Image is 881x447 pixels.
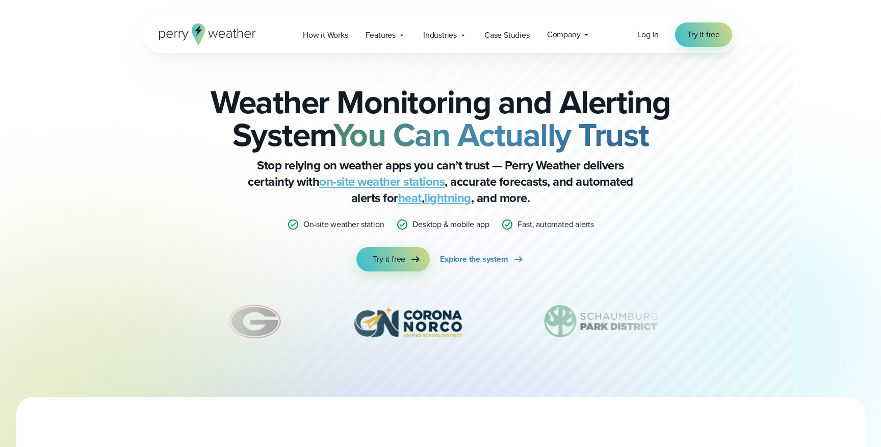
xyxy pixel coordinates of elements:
span: Features [366,29,396,41]
span: Try it free [373,253,405,265]
p: Desktop & mobile app [412,218,489,231]
span: Company [547,29,581,41]
img: Corona-Norco-Unified-School-District.svg [335,296,480,347]
p: On-site weather station [303,218,384,231]
div: 8 of 12 [529,296,674,347]
img: University-of-Georgia.svg [224,296,287,347]
div: 7 of 12 [335,296,480,347]
a: How it Works [294,24,357,45]
div: 6 of 12 [224,296,287,347]
strong: You Can Actually Trust [333,111,649,159]
div: slideshow [194,296,687,352]
span: Log in [637,29,659,40]
span: How it Works [303,29,348,41]
a: Log in [637,29,659,41]
img: Schaumburg-Park-District-1.svg [529,296,674,347]
a: Try it free [675,22,732,47]
a: on-site weather stations [319,172,445,191]
a: Try it free [356,247,430,271]
a: Case Studies [476,24,538,45]
span: Industries [423,29,457,41]
p: Fast, automated alerts [517,218,594,231]
span: Try it free [687,29,720,41]
a: lightning [424,189,471,207]
span: Case Studies [484,29,530,41]
h2: Weather Monitoring and Alerting System [194,86,687,151]
span: Explore the system [440,253,508,265]
a: Explore the system [440,247,524,271]
a: heat [398,189,422,207]
p: Stop relying on weather apps you can’t trust — Perry Weather delivers certainty with , accurate f... [237,157,644,206]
